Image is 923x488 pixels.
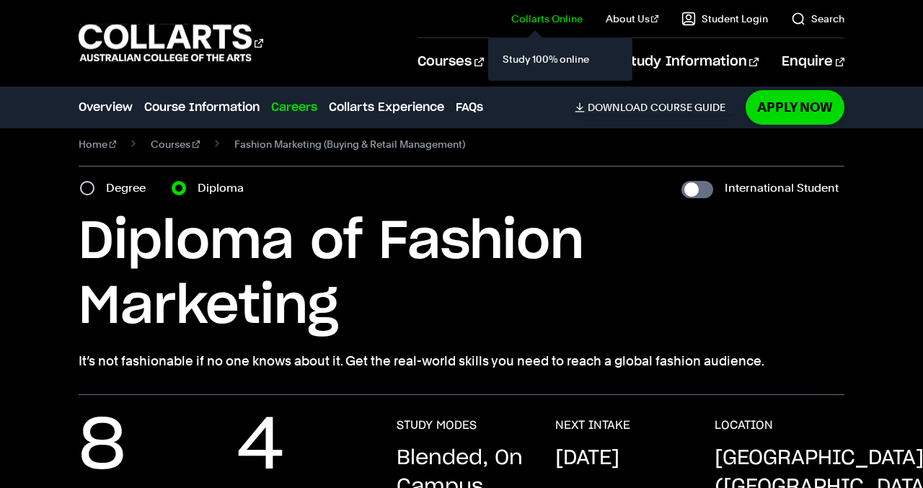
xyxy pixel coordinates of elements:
a: FAQs [456,99,483,116]
a: About Us [606,12,659,26]
span: Fashion Marketing (Buying & Retail Management) [234,134,465,154]
p: It’s not fashionable if no one knows about it. Get the real-world skills you need to reach a glob... [79,351,844,371]
a: Courses [151,134,200,154]
a: Enquire [782,38,844,86]
a: Home [79,134,117,154]
a: Course Information [144,99,260,116]
p: 4 [237,418,284,476]
label: International Student [725,178,839,198]
a: DownloadCourse Guide [575,101,737,114]
a: Student Login [681,12,768,26]
span: Download [588,101,648,114]
a: Collarts Experience [329,99,444,116]
a: Collarts Online [511,12,583,26]
label: Diploma [198,178,252,198]
a: Study Information [623,38,759,86]
h3: LOCATION [715,418,773,432]
p: [DATE] [555,444,619,473]
div: Go to homepage [79,22,263,63]
h3: NEXT INTAKE [555,418,630,432]
a: Study 100% online [500,49,621,69]
a: Search [791,12,844,26]
p: 8 [79,418,125,476]
label: Degree [106,178,154,198]
a: Careers [271,99,317,116]
a: Apply Now [746,90,844,124]
a: Overview [79,99,133,116]
a: Courses [418,38,483,86]
h1: Diploma of Fashion Marketing [79,210,844,340]
h3: STUDY MODES [397,418,477,432]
